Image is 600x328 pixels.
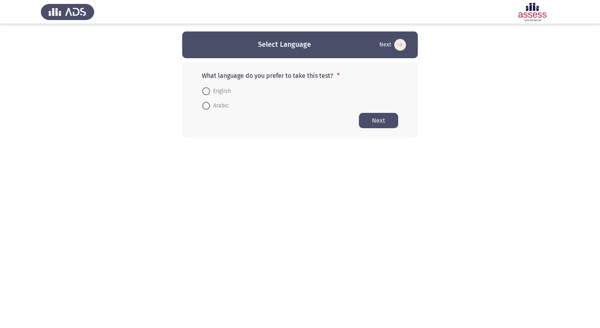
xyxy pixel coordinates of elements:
[377,39,408,51] button: Start assessment
[202,72,398,79] p: What language do you prefer to take this test?
[506,1,559,23] img: Assessment logo of Potentiality Assessment R2 (EN/AR)
[258,40,311,50] h3: Select Language
[359,113,398,128] button: Start assessment
[210,87,231,96] span: English
[41,1,94,23] img: Assess Talent Management logo
[210,101,229,111] span: Arabic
